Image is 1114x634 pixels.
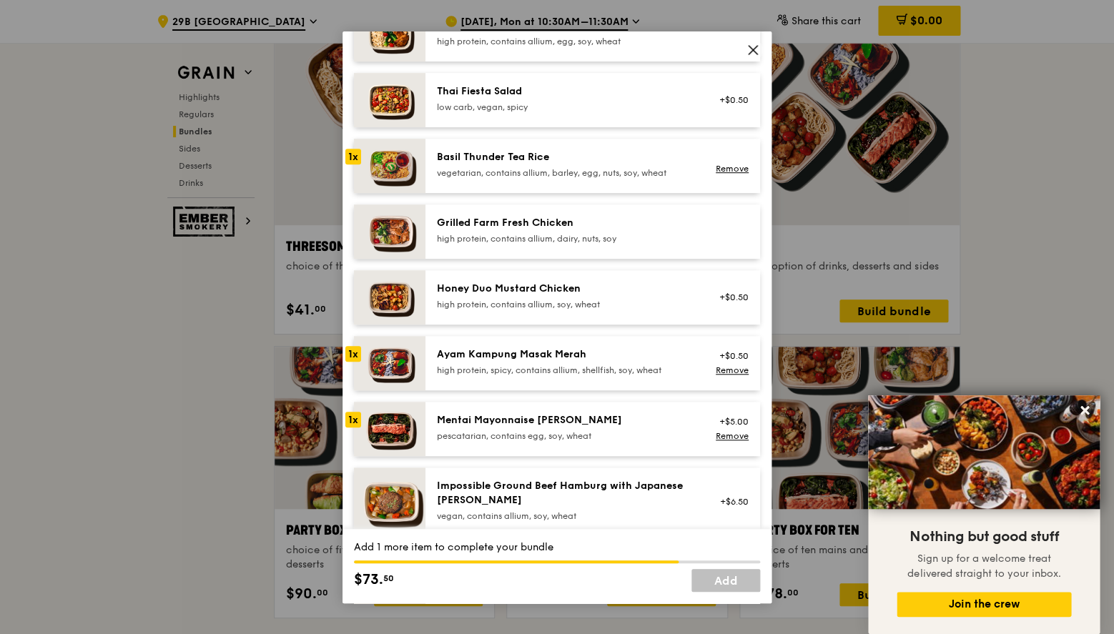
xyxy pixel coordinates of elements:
a: Remove [716,431,749,441]
img: daily_normal_HORZ-Grilled-Farm-Fresh-Chicken.jpg [354,204,425,259]
div: 1x [345,149,361,164]
div: high protein, contains allium, dairy, nuts, soy [437,233,694,244]
img: daily_normal_Ayam_Kampung_Masak_Merah_Horizontal_.jpg [354,336,425,390]
div: high protein, spicy, contains allium, shellfish, soy, wheat [437,365,694,376]
span: Sign up for a welcome treat delivered straight to your inbox. [907,553,1060,580]
img: daily_normal_HORZ-Impossible-Hamburg-With-Japanese-Curry.jpg [354,467,425,536]
div: +$6.50 [711,496,749,507]
img: daily_normal_Thai_Fiesta_Salad__Horizontal_.jpg [354,73,425,127]
div: vegetarian, contains allium, barley, egg, nuts, soy, wheat [437,167,694,179]
div: vegan, contains allium, soy, wheat [437,510,694,522]
div: 1x [345,412,361,427]
div: +$5.00 [711,416,749,427]
div: Grilled Farm Fresh Chicken [437,216,694,230]
div: +$0.50 [711,350,749,362]
img: daily_normal_Oven-Roasted_Teriyaki_Chicken__Horizontal_.jpg [354,7,425,61]
div: high protein, contains allium, soy, wheat [437,299,694,310]
div: Thai Fiesta Salad [437,84,694,99]
div: Impossible Ground Beef Hamburg with Japanese [PERSON_NAME] [437,479,694,507]
span: $73. [354,569,383,590]
div: Honey Duo Mustard Chicken [437,282,694,296]
div: Ayam Kampung Masak Merah [437,347,694,362]
div: low carb, vegan, spicy [437,101,694,113]
img: daily_normal_Honey_Duo_Mustard_Chicken__Horizontal_.jpg [354,270,425,325]
a: Remove [716,164,749,174]
div: +$0.50 [711,292,749,303]
div: +$0.50 [711,94,749,106]
div: 1x [345,346,361,362]
button: Join the crew [897,592,1071,617]
a: Add [691,569,760,592]
div: Basil Thunder Tea Rice [437,150,694,164]
a: Remove [716,365,749,375]
img: daily_normal_HORZ-Basil-Thunder-Tea-Rice.jpg [354,139,425,193]
div: Add 1 more item to complete your bundle [354,540,760,555]
span: Nothing but good stuff [910,528,1058,545]
button: Close [1073,399,1096,422]
div: pescatarian, contains egg, soy, wheat [437,430,694,442]
img: daily_normal_Mentai-Mayonnaise-Aburi-Salmon-HORZ.jpg [354,402,425,456]
div: Mentai Mayonnaise [PERSON_NAME] [437,413,694,427]
span: 50 [383,573,394,584]
div: high protein, contains allium, egg, soy, wheat [437,36,694,47]
img: DSC07876-Edit02-Large.jpeg [868,395,1100,509]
